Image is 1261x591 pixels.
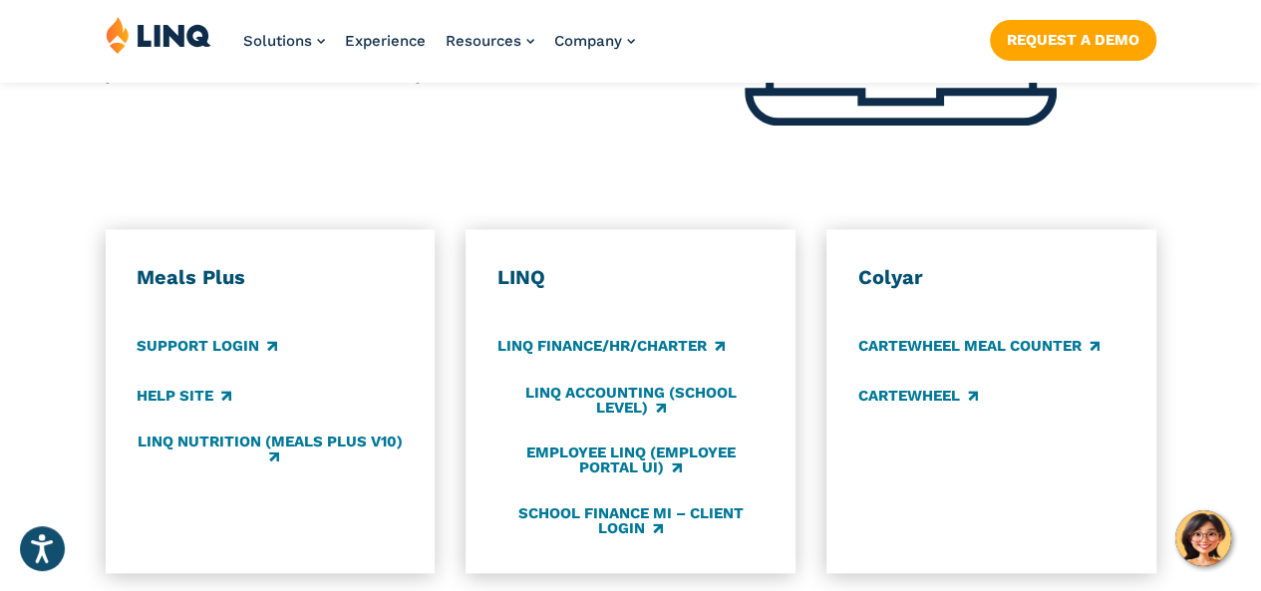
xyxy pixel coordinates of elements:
a: Company [554,32,635,50]
nav: Button Navigation [990,16,1156,60]
h3: Meals Plus [137,265,403,291]
nav: Primary Navigation [243,16,635,82]
a: Support Login [137,336,277,358]
a: CARTEWHEEL Meal Counter [858,336,1100,358]
img: LINQ | K‑12 Software [106,16,211,54]
h3: LINQ [497,265,764,291]
span: Resources [446,32,521,50]
button: Hello, have a question? Let’s chat. [1175,510,1231,566]
span: Company [554,32,622,50]
a: Request a Demo [990,20,1156,60]
a: LINQ Finance/HR/Charter [497,336,725,358]
a: LINQ Nutrition (Meals Plus v10) [137,434,403,466]
a: LINQ Accounting (school level) [497,385,764,418]
a: Employee LINQ (Employee Portal UI) [497,444,764,477]
a: Resources [446,32,534,50]
a: Solutions [243,32,325,50]
a: School Finance MI – Client Login [497,504,764,537]
a: CARTEWHEEL [858,385,978,407]
span: Solutions [243,32,312,50]
a: Help Site [137,385,231,407]
h3: Colyar [858,265,1124,291]
a: Experience [345,32,426,50]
